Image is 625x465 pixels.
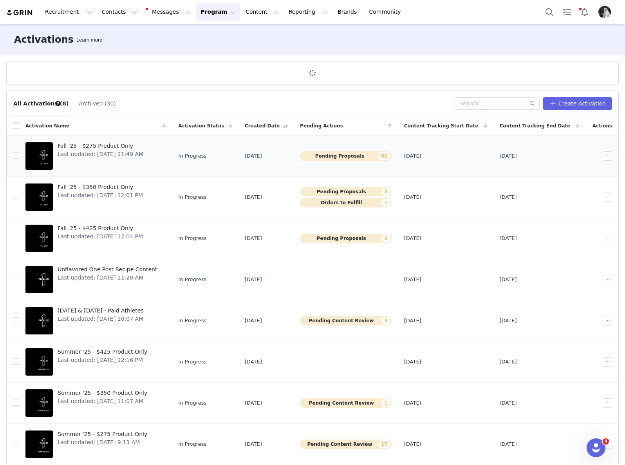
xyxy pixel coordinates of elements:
[179,122,224,129] span: Activation Status
[404,276,421,283] span: [DATE]
[58,274,157,282] span: Last updated: [DATE] 11:20 AM
[300,398,392,408] button: Pending Content Review1
[404,440,421,448] span: [DATE]
[25,387,166,419] a: Summer '25 - $350 Product OnlyLast updated: [DATE] 11:07 AM
[245,193,262,201] span: [DATE]
[25,223,166,254] a: Fall '25 - $425 Product OnlyLast updated: [DATE] 12:04 PM
[404,358,421,366] span: [DATE]
[500,399,517,407] span: [DATE]
[245,234,262,242] span: [DATE]
[179,440,207,448] span: In Progress
[179,276,207,283] span: In Progress
[58,397,147,405] span: Last updated: [DATE] 11:07 AM
[300,198,392,207] button: Orders to Fulfill1
[25,264,166,295] a: Unflavored One Post Recipe ContentLast updated: [DATE] 11:20 AM
[543,97,612,110] button: Create Activation
[58,307,144,315] span: [DATE] & [DATE] - Paid Athletes
[25,182,166,213] a: Fall '25 - $350 Product OnlyLast updated: [DATE] 12:01 PM
[179,358,207,366] span: In Progress
[25,140,166,172] a: Fall '25 - $275 Product OnlyLast updated: [DATE] 11:49 AM
[179,234,207,242] span: In Progress
[58,191,143,200] span: Last updated: [DATE] 12:01 PM
[179,399,207,407] span: In Progress
[25,305,166,336] a: [DATE] & [DATE] - Paid AthletesLast updated: [DATE] 10:07 AM
[585,118,618,134] div: Actions
[58,232,143,241] span: Last updated: [DATE] 12:04 PM
[404,122,479,129] span: Content Tracking Start Date
[58,356,147,364] span: Last updated: [DATE] 12:16 PM
[594,6,619,18] button: Profile
[541,3,558,21] button: Search
[58,142,143,150] span: Fall '25 - $275 Product Only
[245,122,280,129] span: Created Date
[284,3,332,21] button: Reporting
[245,399,262,407] span: [DATE]
[179,193,207,201] span: In Progress
[58,348,147,356] span: Summer '25 - $425 Product Only
[245,317,262,325] span: [DATE]
[13,97,69,110] button: All Activations (8)
[58,150,143,158] span: Last updated: [DATE] 11:49 AM
[300,234,392,243] button: Pending Proposals5
[58,438,147,447] span: Last updated: [DATE] 9:13 AM
[40,3,97,21] button: Recruitment
[179,317,207,325] span: In Progress
[143,3,195,21] button: Messages
[245,440,262,448] span: [DATE]
[500,193,517,201] span: [DATE]
[54,100,61,107] div: Tooltip anchor
[300,187,392,196] button: Pending Proposals4
[500,234,517,242] span: [DATE]
[603,438,609,445] span: 8
[404,234,421,242] span: [DATE]
[97,3,142,21] button: Contacts
[500,152,517,160] span: [DATE]
[58,315,144,323] span: Last updated: [DATE] 10:07 AM
[500,440,517,448] span: [DATE]
[196,3,240,21] button: Program
[245,358,262,366] span: [DATE]
[576,3,593,21] button: Notifications
[58,389,147,397] span: Summer '25 - $350 Product Only
[245,276,262,283] span: [DATE]
[58,183,143,191] span: Fall '25 - $350 Product Only
[333,3,364,21] a: Brands
[300,316,392,325] button: Pending Content Review3
[179,152,207,160] span: In Progress
[300,122,343,129] span: Pending Actions
[78,97,116,110] button: Archived (30)
[245,152,262,160] span: [DATE]
[58,265,157,274] span: Unflavored One Post Recipe Content
[404,317,421,325] span: [DATE]
[300,440,392,449] button: Pending Content Review17
[241,3,284,21] button: Content
[25,346,166,378] a: Summer '25 - $425 Product OnlyLast updated: [DATE] 12:16 PM
[500,276,517,283] span: [DATE]
[58,224,143,232] span: Fall '25 - $425 Product Only
[58,430,147,438] span: Summer '25 - $275 Product Only
[500,122,571,129] span: Content Tracking End Date
[500,317,517,325] span: [DATE]
[6,9,34,16] img: grin logo
[25,429,166,460] a: Summer '25 - $275 Product OnlyLast updated: [DATE] 9:13 AM
[455,97,540,110] input: Search...
[598,6,611,18] img: bc015d8d-fe1b-48ef-ba7d-4148badeecdc.jpg
[300,151,392,161] button: Pending Proposals50
[25,122,69,129] span: Activation Name
[404,399,421,407] span: [DATE]
[404,193,421,201] span: [DATE]
[529,101,535,106] i: icon: search
[558,3,576,21] a: Tasks
[500,358,517,366] span: [DATE]
[365,3,409,21] a: Community
[75,36,104,44] div: Tooltip anchor
[404,152,421,160] span: [DATE]
[587,438,605,457] iframe: Intercom live chat
[14,33,74,47] h3: Activations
